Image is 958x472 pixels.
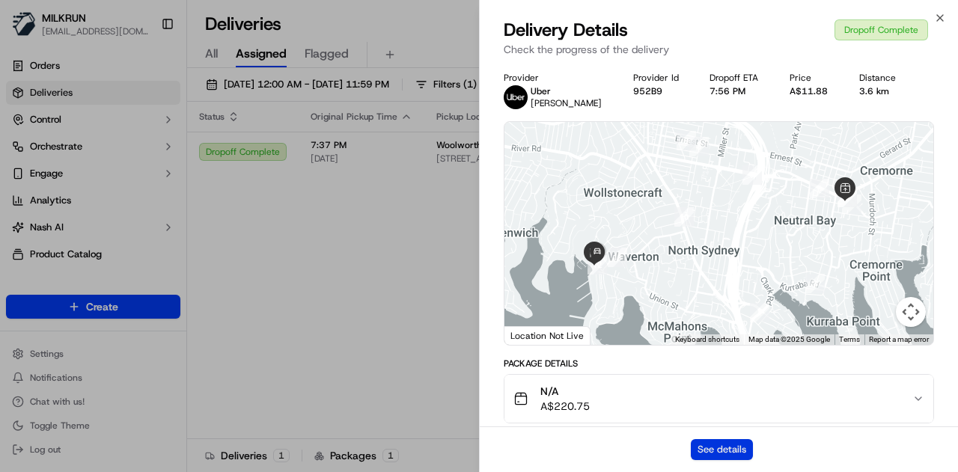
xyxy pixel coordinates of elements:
[750,303,769,322] div: 1
[504,72,609,84] div: Provider
[689,137,709,156] div: 8
[790,85,835,97] div: A$11.88
[540,384,590,399] span: N/A
[633,72,686,84] div: Provider Id
[896,297,926,327] button: Map camera controls
[588,255,607,275] div: 12
[839,335,860,343] a: Terms (opens in new tab)
[508,325,558,345] img: Google
[859,72,903,84] div: Distance
[508,325,558,345] a: Open this area in Google Maps (opens a new window)
[504,326,591,345] div: Location Not Live
[805,274,825,293] div: 2
[810,179,829,198] div: 6
[608,248,627,267] div: 11
[790,72,835,84] div: Price
[869,335,929,343] a: Report a map error
[504,375,933,423] button: N/AA$220.75
[748,335,830,343] span: Map data ©2025 Google
[842,194,861,214] div: 3
[531,97,602,109] span: [PERSON_NAME]
[677,131,696,150] div: 9
[504,358,934,370] div: Package Details
[504,42,934,57] p: Check the progress of the delivery
[742,165,762,185] div: 7
[710,72,766,84] div: Dropoff ETA
[675,334,739,345] button: Keyboard shortcuts
[504,85,528,109] img: uber-new-logo.jpeg
[859,85,903,97] div: 3.6 km
[674,207,694,227] div: 10
[691,439,753,460] button: See details
[531,85,602,97] p: Uber
[504,18,628,42] span: Delivery Details
[710,85,766,97] div: 7:56 PM
[540,399,590,414] span: A$220.75
[633,85,662,97] button: 952B9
